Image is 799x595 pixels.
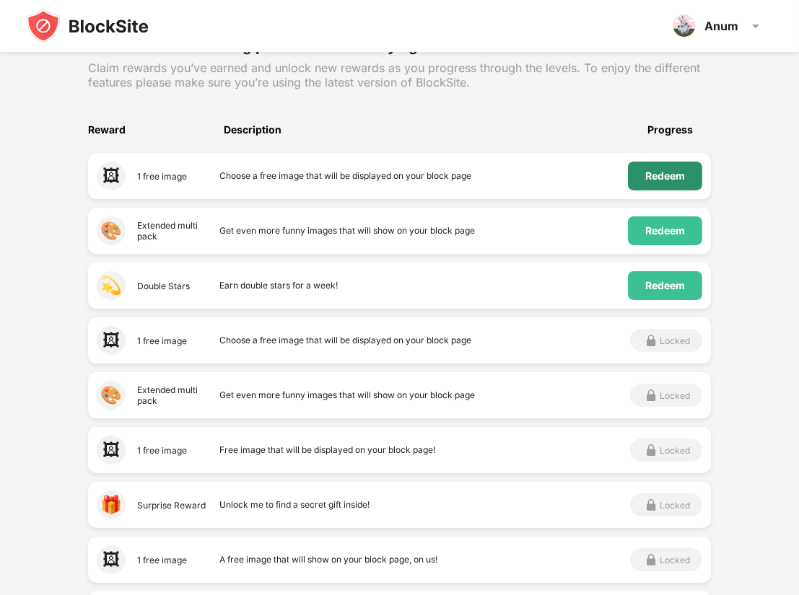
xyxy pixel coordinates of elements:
div: Locked [660,555,690,565]
div: 1 free image [137,335,187,346]
img: blocksite-icon-black.svg [26,9,149,43]
img: grey-lock.svg [642,496,660,514]
img: grey-lock.svg [642,332,660,349]
div: 🎨 [97,381,126,410]
div: Redeem [645,225,685,237]
div: Redeem [645,170,685,182]
div: Claim rewards you’ve earned and unlock new rewards as you progress through the levels. To enjoy t... [88,61,711,89]
div: Description [224,124,647,153]
div: 1 free image [137,171,187,182]
div: Extended multi pack [137,384,220,406]
div: Surprise Reward [137,500,206,511]
div: Locked [660,445,690,456]
div: Progress [647,124,712,153]
div: Choose a free image that will be displayed on your block page [219,162,628,190]
div: Double Stars [137,281,190,291]
div: Locked [660,335,690,346]
div: 🖼 [97,326,126,355]
div: Get even more funny images that will show on your block page [219,216,628,245]
div: Anum [704,19,738,33]
div: 🎨 [97,216,126,245]
img: grey-lock.svg [642,387,660,404]
div: 🖼 [97,545,126,574]
div: Earn double stars for a week! [219,271,628,300]
div: Locked [660,500,690,511]
img: ACg8ocLeRRfaz8NxtImW12cBPk4VRk3ETi4cy6wIdcYKocHrvcrx5g=s96-c [673,14,696,38]
div: 💫 [97,271,126,300]
div: Get even more funny images that will show on your block page [219,381,629,410]
div: Reward [88,124,224,153]
img: grey-lock.svg [642,551,660,568]
div: Extended multi pack [137,220,219,242]
div: 1 free image [137,445,187,456]
img: grey-lock.svg [642,441,660,459]
div: A free image that will show on your block page, on us! [219,545,629,574]
div: Locked [660,390,690,401]
div: 1 free image [137,555,187,565]
div: Choose a free image that will be displayed on your block page [219,326,629,355]
div: Free image that will be displayed on your block page! [219,436,629,464]
div: 🖼 [97,162,126,190]
div: 🖼 [97,436,126,464]
div: Redeem [645,280,685,291]
div: Unlock me to find a secret gift inside! [219,490,629,519]
div: 🎁 [97,490,126,519]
